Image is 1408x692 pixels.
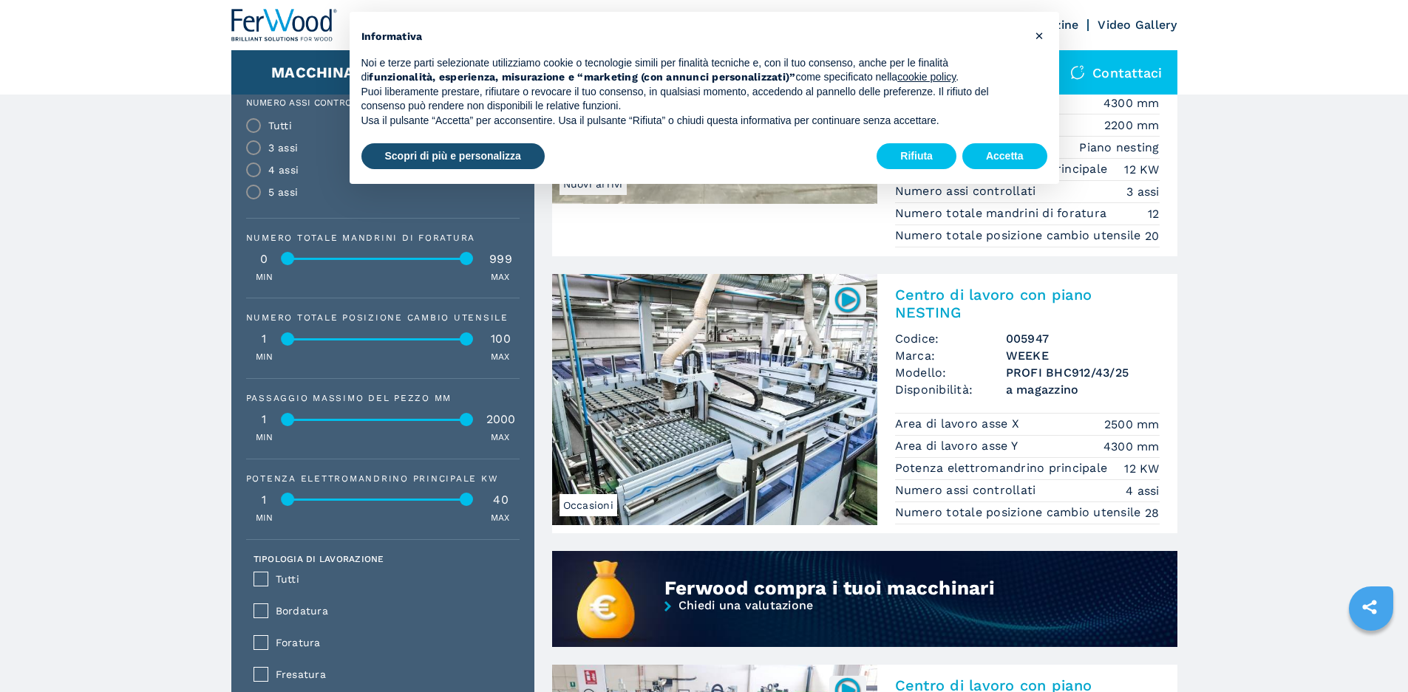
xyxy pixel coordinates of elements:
[246,313,520,322] div: Numero totale posizione cambio utensile
[246,333,283,345] div: 1
[1351,589,1388,626] a: sharethis
[1006,347,1160,364] h3: WEEKE
[552,600,1177,649] a: Chiedi una valutazione
[268,187,299,197] div: 5 assi
[361,114,1024,129] p: Usa il pulsante “Accetta” per acconsentire. Usa il pulsante “Rifiuta” o chiudi questa informativa...
[1103,438,1160,455] em: 4300 mm
[895,286,1160,321] h2: Centro di lavoro con piano NESTING
[552,274,877,525] img: Centro di lavoro con piano NESTING WEEKE PROFI BHC912/43/25
[1098,18,1177,32] a: Video Gallery
[483,494,520,506] div: 40
[1345,626,1397,681] iframe: Chat
[895,416,1024,432] p: Area di lavoro asse X
[246,474,520,483] div: Potenza elettromandrino principale KW
[895,205,1111,222] p: Numero totale mandrini di foratura
[254,555,384,563] label: Tipologia di Lavorazione
[276,634,511,651] span: Foratura
[1070,65,1085,80] img: Contattaci
[895,438,1022,454] p: Area di lavoro asse Y
[895,227,1145,244] p: Numero totale posizione cambio utensile
[361,56,1024,85] p: Noi e terze parti selezionate utilizziamo cookie o tecnologie simili per finalità tecniche e, con...
[276,571,511,588] span: Tutti
[246,414,283,425] div: 1
[1103,95,1160,112] em: 4300 mm
[962,143,1047,170] button: Accetta
[895,330,1006,347] span: Codice:
[895,381,1006,398] span: Disponibilità:
[1126,482,1160,499] em: 4 assi
[1124,161,1159,178] em: 12 KW
[1055,50,1177,95] div: Contattaci
[895,364,1006,381] span: Modello:
[1145,504,1160,521] em: 28
[1148,205,1160,222] em: 12
[246,394,520,402] div: Passaggio massimo del pezzo mm
[552,274,1177,533] a: Centro di lavoro con piano NESTING WEEKE PROFI BHC912/43/25Occasioni005947Centro di lavoro con pi...
[1006,330,1160,347] h3: 005947
[1104,416,1160,433] em: 2500 mm
[246,98,511,107] label: Numero assi controllati
[1124,460,1159,477] em: 12 KW
[664,576,1075,600] div: Ferwood compra i tuoi macchinari
[1028,24,1052,47] button: Chiudi questa informativa
[361,143,545,170] button: Scopri di più e personalizza
[895,482,1040,499] p: Numero assi controllati
[256,512,273,524] p: MIN
[491,512,510,524] p: MAX
[268,165,299,175] div: 4 assi
[491,431,510,444] p: MAX
[483,253,520,265] div: 999
[491,271,510,284] p: MAX
[256,271,273,284] p: MIN
[877,143,956,170] button: Rifiuta
[483,333,520,345] div: 100
[246,494,283,506] div: 1
[491,351,510,363] p: MAX
[246,253,283,265] div: 0
[1006,364,1160,381] h3: PROFI BHC912/43/25
[1079,139,1159,156] em: Piano nesting
[1126,183,1160,200] em: 3 assi
[246,233,520,242] div: Numero totale mandrini di foratura
[1104,117,1160,134] em: 2200 mm
[276,666,511,683] span: Fresatura
[560,494,617,516] span: Occasioni
[268,120,292,131] div: Tutti
[895,504,1145,521] p: Numero totale posizione cambio utensile
[897,71,956,83] a: cookie policy
[361,85,1024,114] p: Puoi liberamente prestare, rifiutare o revocare il tuo consenso, in qualsiasi momento, accedendo ...
[271,64,370,81] button: Macchinari
[369,71,795,83] strong: funzionalità, esperienza, misurazione e “marketing (con annunci personalizzati)”
[1035,27,1044,44] span: ×
[268,143,299,153] div: 3 assi
[1006,381,1160,398] span: a magazzino
[833,285,862,314] img: 005947
[256,431,273,444] p: MIN
[1145,227,1160,244] em: 20
[361,30,1024,44] h2: Informativa
[256,351,273,363] p: MIN
[895,460,1112,476] p: Potenza elettromandrino principale
[895,347,1006,364] span: Marca:
[483,414,520,425] div: 2000
[231,9,338,41] img: Ferwood
[276,603,511,620] span: Bordatura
